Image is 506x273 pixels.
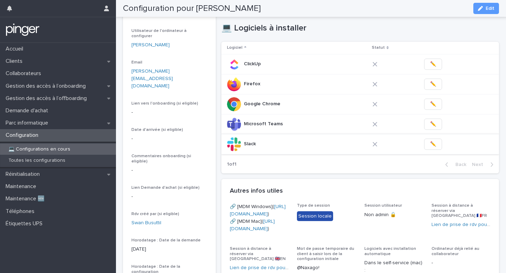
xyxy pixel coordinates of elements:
p: - [131,109,207,116]
p: 🔗 [MDM Windows]( ) 🔗 [MDM Mac]( ) [230,203,289,232]
p: Réinitialisation [3,171,45,178]
p: Logiciel [227,44,242,52]
p: 1 of 1 [221,156,242,173]
span: Lien Demande d'achat (si eligible) [131,186,200,190]
p: Microsoft Teams [244,120,284,127]
p: Gestion des accès à l’onboarding [3,83,91,89]
span: Session à distance à réserver via [GEOGRAPHIC_DATA] 🇬🇧EN [230,247,286,261]
span: Utilisateur de l'ordinateur à configurer [131,29,187,38]
a: [URL][DOMAIN_NAME] [230,219,275,231]
span: Back [451,162,466,167]
p: - [131,167,207,174]
span: Logiciels avec installation automatique [364,247,416,256]
h2: Autres infos utiles [230,187,283,195]
span: Ordinateur déjà relié au collaborateur [432,247,479,256]
span: Date d'arrivée (si eligible) [131,128,183,132]
p: Téléphones [3,208,40,215]
button: Edit [473,3,499,14]
a: [URL][DOMAIN_NAME] [230,204,286,217]
span: ✏️ [430,141,436,148]
p: - [432,259,491,267]
p: Gestion des accès à l’offboarding [3,95,92,102]
span: Lien vers l'onboarding (si eligible) [131,101,198,106]
p: Toutes les configurations [3,158,71,164]
p: - [131,193,207,200]
span: Session à distance à réserver via [GEOGRAPHIC_DATA] 🇫🇷FR [432,204,487,218]
span: Session utilisateur [364,204,402,208]
a: [PERSON_NAME][EMAIL_ADDRESS][DOMAIN_NAME] [131,69,173,88]
a: Swan Busuttil [131,219,161,227]
span: Horodatage : Date de la demande [131,238,201,242]
span: Edit [486,6,494,11]
span: Next [472,162,487,167]
img: mTgBEunGTSyRkCgitkcU [6,23,40,37]
span: ✏️ [430,61,436,68]
tr: SlackSlack ✏️ [221,134,499,154]
h2: Configuration pour [PERSON_NAME] [123,4,261,14]
p: Étiquettes UPS [3,220,48,227]
span: Rdv créé par (si eligible) [131,212,179,216]
div: Session locale [297,211,333,221]
p: 💻 Configurations en cours [3,146,76,152]
button: ✏️ [424,99,442,110]
p: Demande d'achat [3,107,54,114]
p: Google Chrome [244,100,282,107]
tr: Google ChromeGoogle Chrome ✏️ [221,94,499,114]
button: Next [469,161,499,168]
span: Commentaires onboarding (si eligible) [131,154,191,163]
p: Collaborateurs [3,70,47,77]
span: Email [131,60,142,65]
p: Parc informatique [3,120,54,126]
p: ClickUp [244,60,262,67]
button: Back [440,161,469,168]
p: Clients [3,58,28,65]
p: @Naxago! [297,264,356,272]
p: Statut [372,44,385,52]
button: ✏️ [424,119,442,130]
a: Lien de prise de rdv pour le client [230,265,306,270]
p: Configuration [3,132,44,139]
p: Non admin 🔒 [364,211,423,219]
a: [PERSON_NAME] [131,41,170,49]
span: Mot de passe temporaire du client à saisir lors de la configuration initiale [297,247,354,261]
span: Type de session [297,204,330,208]
tr: Microsoft TeamsMicrosoft Teams ✏️ [221,114,499,134]
p: - [131,135,207,142]
p: Maintenance [3,183,42,190]
span: ✏️ [430,121,436,128]
p: Accueil [3,46,29,52]
p: Slack [244,140,257,147]
tr: FirefoxFirefox ✏️ [221,74,499,94]
p: Maintenance 🆕 [3,195,50,202]
h1: 💻 Logiciels à installer [221,23,499,33]
button: ✏️ [424,79,442,90]
span: ✏️ [430,81,436,88]
tr: ClickUpClickUp ✏️ [221,54,499,74]
span: ✏️ [430,101,436,108]
p: [DATE] [131,246,207,253]
button: ✏️ [424,139,442,150]
p: Firefox [244,80,262,87]
button: ✏️ [424,59,442,70]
